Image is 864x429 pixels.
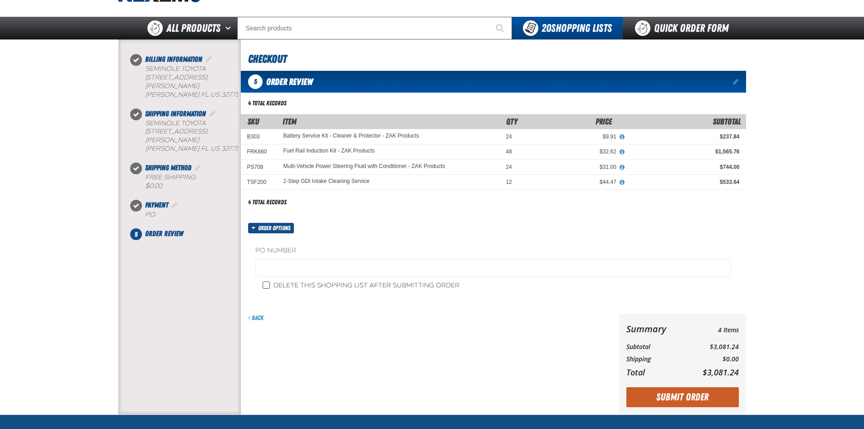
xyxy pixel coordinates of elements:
div: 4 total records [248,198,287,207]
li: Payment. Step 4 of 5. Completed [136,200,241,228]
td: $3,081.24 [685,341,738,353]
a: Battery Service Kit - Cleaner & Protector - ZAK Products [283,133,419,139]
button: Submit Order [626,387,739,407]
span: Price [596,117,612,126]
span: Billing Information [145,55,202,64]
span: [STREET_ADDRESS][PERSON_NAME] [145,128,207,144]
div: $237.84 [629,133,740,140]
div: $32.62 [525,148,616,155]
td: FRK660 [241,144,277,159]
a: Edit Shipping Information [208,109,217,118]
span: [STREET_ADDRESS][PERSON_NAME] [145,74,207,90]
span: Shopping Lists [542,22,612,35]
a: Edit items [733,79,740,85]
span: FL [201,91,209,99]
span: Order Review [266,76,313,87]
span: 24 [506,164,512,170]
span: Qty [506,117,517,126]
div: 4 total records [248,99,287,108]
span: 5 [130,228,142,240]
span: 24 [506,133,512,140]
li: Order Review. Step 5 of 5. Not Completed [136,228,241,239]
button: Order options [248,223,294,233]
div: $744.00 [629,163,740,171]
label: PO Number [255,247,732,255]
th: Total [626,365,685,380]
li: Shipping Method. Step 3 of 5. Completed [136,163,241,200]
span: [PERSON_NAME] [145,145,199,153]
input: Delete this shopping list after submitting order [263,281,270,289]
span: 12 [506,179,512,185]
span: [PERSON_NAME] [145,91,199,99]
button: View All Prices for 2-Step GDI Intake Cleaning Service [616,178,628,187]
span: All Products [166,20,220,36]
span: 48 [506,148,512,155]
span: US [210,91,220,99]
span: US [210,145,220,153]
span: Order Review [145,229,183,238]
span: Shipping Method [145,163,191,172]
a: 2-Step GDI Intake Cleaning Service [283,178,370,185]
a: Multi-Vehicle Power Steering Fluid with Conditioner - ZAK Products [283,163,445,170]
th: Subtotal [626,341,685,353]
span: Checkout [248,53,287,65]
strong: 20 [542,22,551,35]
th: Shipping [626,353,685,365]
div: Free Shipping: [145,173,241,191]
a: Quick Order Form [623,17,746,39]
label: Delete this shopping list after submitting order [263,281,459,290]
strong: $0.00 [145,182,162,190]
li: Shipping Information. Step 2 of 5. Completed [136,108,241,163]
div: $9.91 [525,133,616,140]
span: Item [283,117,297,126]
bdo: 32771 [221,145,238,153]
span: FL [201,145,209,153]
button: You have 20 Shopping Lists. Open to view details [512,17,623,39]
a: Back [248,314,264,321]
span: $3,081.24 [703,367,739,378]
button: Open All Products pages [222,17,237,39]
span: Order options [258,223,294,233]
span: Seminole Toyota [145,119,206,127]
div: $533.64 [629,178,740,186]
a: Fuel Rail Induction Kit - ZAK Products [283,148,375,154]
td: TSF200 [241,174,277,189]
a: Edit Payment [170,201,179,209]
div: $1,565.76 [629,148,740,155]
span: 5 [248,74,263,89]
span: Subtotal [713,117,741,126]
nav: Checkout steps. Current step is Order Review. Step 5 of 5 [129,54,241,239]
td: 4 Items [685,321,738,337]
div: $31.00 [525,163,616,171]
a: SKU [248,117,259,126]
div: $44.47 [525,178,616,186]
button: View All Prices for Fuel Rail Induction Kit - ZAK Products [616,148,628,156]
span: Seminole Toyota [145,65,206,73]
td: PS708 [241,159,277,174]
button: Start Searching [489,17,512,39]
div: P.O. [145,211,241,219]
span: Payment [145,201,168,209]
a: Edit Shipping Method [193,163,202,172]
button: View All Prices for Battery Service Kit - Cleaner & Protector - ZAK Products [616,133,628,141]
a: Edit Billing Information [204,55,213,64]
bdo: 32771 [221,91,238,99]
input: Search [237,17,512,39]
td: $0.00 [685,353,738,365]
td: B303 [241,129,277,144]
th: Summary [626,321,685,337]
li: Billing Information. Step 1 of 5. Completed [136,54,241,108]
button: View All Prices for Multi-Vehicle Power Steering Fluid with Conditioner - ZAK Products [616,163,628,172]
span: Shipping Information [145,109,206,118]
